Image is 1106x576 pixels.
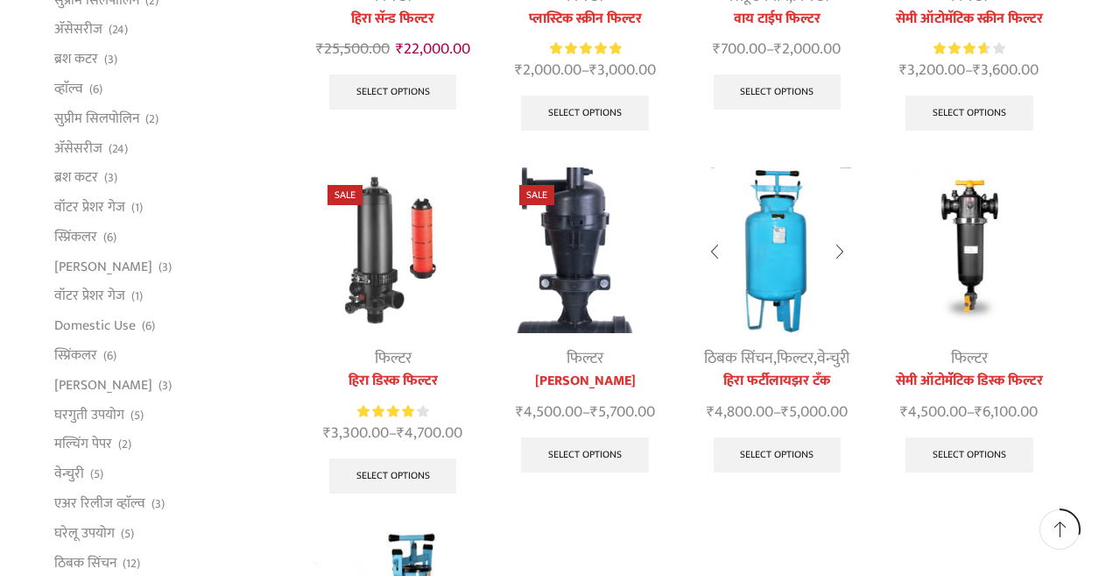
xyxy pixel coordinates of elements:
[589,57,597,83] span: ₹
[515,57,523,83] span: ₹
[397,420,462,446] bdi: 4,700.00
[310,167,476,333] img: हिरा डिस्क फिल्टर
[714,437,842,473] a: Select options for “हिरा फर्टीलायझर टँक”
[121,525,134,543] span: (5)
[54,400,124,430] a: घरगुती उपयोग
[550,39,621,58] span: Rated out of 5
[104,169,117,187] span: (3)
[54,459,84,489] a: वेन्चुरी
[714,75,842,110] a: Select options for “वाय टाईप फिल्टर”
[590,399,598,425] span: ₹
[951,345,988,372] a: फिल्टर
[973,57,981,83] span: ₹
[519,185,554,205] span: Sale
[54,133,102,163] a: अ‍ॅसेसरीज
[310,9,476,30] a: हिरा सॅन्ड फिल्टर
[329,459,457,494] a: Select options for “हिरा डिस्क फिल्टर”
[502,401,667,424] span: –
[502,371,667,392] a: [PERSON_NAME]
[54,281,125,311] a: वॉटर प्रेशर गेज
[54,163,98,193] a: ब्रश कटर
[151,495,165,513] span: (3)
[397,420,405,446] span: ₹
[131,199,143,217] span: (1)
[521,96,649,131] a: Select options for “प्लास्टिक स्क्रीन फिल्टर”
[145,110,159,128] span: (2)
[886,59,1052,82] span: –
[515,57,581,83] bdi: 2,000.00
[54,15,102,45] a: अ‍ॅसेसरीज
[103,347,116,365] span: (6)
[713,36,721,62] span: ₹
[54,103,139,133] a: सुप्रीम सिलपोलिन
[590,399,655,425] bdi: 5,700.00
[886,401,1052,424] span: –
[694,401,860,424] span: –
[975,399,1038,425] bdi: 6,100.00
[521,437,649,473] a: Select options for “शंकु फ़िल्टर”
[329,75,457,110] a: Select options for “हिरा सॅन्ड फिल्टर”
[781,399,789,425] span: ₹
[54,75,83,104] a: व्हाॅल्व
[310,422,476,445] span: –
[905,437,1033,473] a: Select options for “सेमी ऑटोमॅॅटिक डिस्क फिल्टर”
[328,185,363,205] span: Sale
[90,466,103,483] span: (5)
[54,193,125,223] a: वॉटर प्रेशर गेज
[900,399,967,425] bdi: 4,500.00
[900,399,908,425] span: ₹
[707,399,715,425] span: ₹
[502,59,667,82] span: –
[817,345,849,372] a: वेन्चुरी
[905,96,1033,131] a: Select options for “सेमी ऑटोमॅटिक स्क्रीन फिल्टर”
[886,9,1052,30] a: सेमी ऑटोमॅटिक स्क्रीन फिल्टर
[694,9,860,30] a: वाय टाईप फिल्टर
[933,39,985,58] span: Rated out of 5
[54,430,112,459] a: मल्चिंग पेपर
[774,36,782,62] span: ₹
[54,341,97,371] a: स्प्रिंकलर
[130,407,144,424] span: (5)
[396,36,470,62] bdi: 22,000.00
[54,311,136,341] a: Domestic Use
[704,345,773,372] a: ठिबक सिंचन
[774,36,841,62] bdi: 2,000.00
[357,402,428,421] div: Rated 4.00 out of 5
[975,399,983,425] span: ₹
[694,38,860,61] span: –
[123,555,140,572] span: (12)
[54,222,97,252] a: स्प्रिंकलर
[567,345,603,372] a: फिल्टर
[54,252,152,281] a: [PERSON_NAME]
[104,51,117,68] span: (3)
[707,399,773,425] bdi: 4,800.00
[516,399,582,425] bdi: 4,500.00
[118,436,131,453] span: (2)
[886,371,1052,392] a: सेमी ऑटोमॅॅटिक डिस्क फिल्टर
[54,45,98,75] a: ब्रश कटर
[131,288,143,305] span: (1)
[159,259,172,276] span: (3)
[550,39,621,58] div: Rated 5.00 out of 5
[323,420,389,446] bdi: 3,300.00
[357,402,414,421] span: Rated out of 5
[316,36,390,62] bdi: 25,500.00
[933,39,1004,58] div: Rated 3.67 out of 5
[899,57,907,83] span: ₹
[159,377,172,395] span: (3)
[396,36,404,62] span: ₹
[109,21,128,39] span: (24)
[310,371,476,392] a: हिरा डिस्क फिल्टर
[142,317,155,335] span: (6)
[103,229,116,246] span: (6)
[694,371,860,392] a: हिरा फर्टीलायझर टँक
[516,399,524,425] span: ₹
[886,167,1052,333] img: Semi Auto Matic Disc Filter
[109,140,128,158] span: (24)
[713,36,766,62] bdi: 700.00
[54,370,152,400] a: [PERSON_NAME]
[899,57,965,83] bdi: 3,200.00
[777,345,814,372] a: फिल्टर
[502,167,667,333] img: शंकु फ़िल्टर
[502,9,667,30] a: प्लास्टिक स्क्रीन फिल्टर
